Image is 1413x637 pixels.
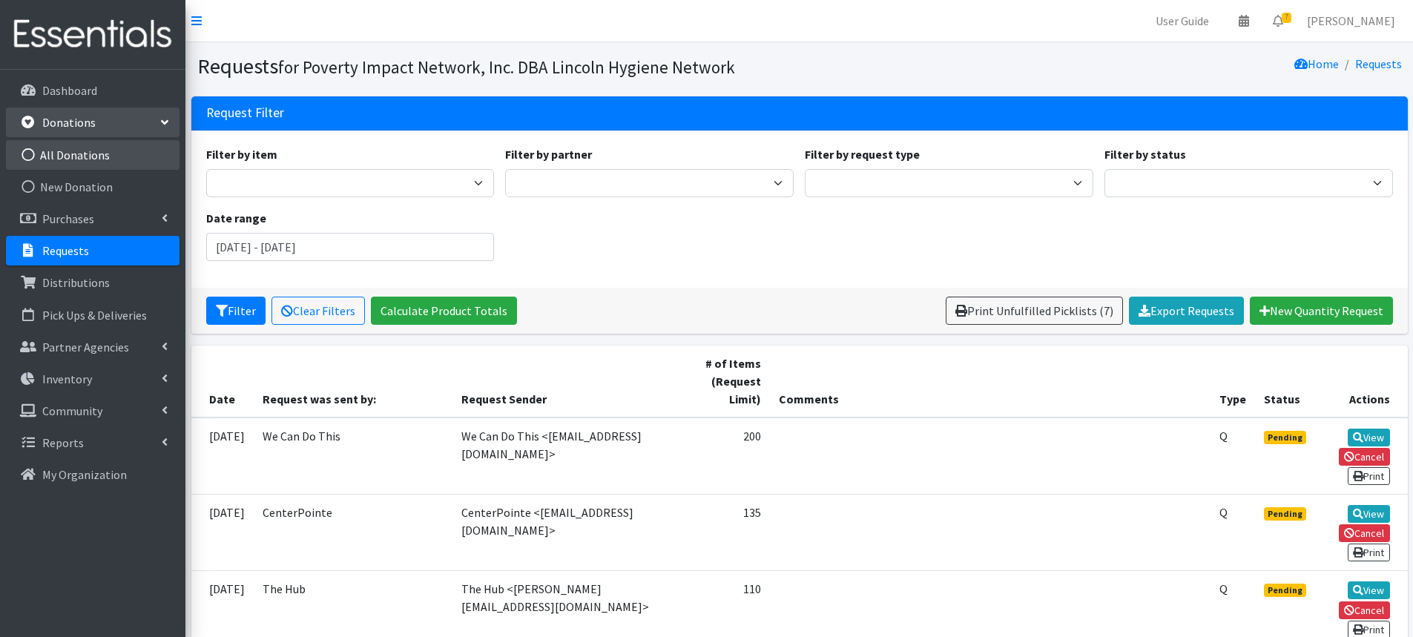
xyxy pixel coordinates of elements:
[1264,507,1306,521] span: Pending
[1348,429,1390,446] a: View
[1264,431,1306,444] span: Pending
[1348,544,1390,561] a: Print
[42,372,92,386] p: Inventory
[1295,6,1407,36] a: [PERSON_NAME]
[371,297,517,325] a: Calculate Product Totals
[1104,145,1186,163] label: Filter by status
[1144,6,1221,36] a: User Guide
[1129,297,1244,325] a: Export Requests
[191,494,254,570] td: [DATE]
[254,417,453,495] td: We Can Do This
[42,243,89,258] p: Requests
[6,140,179,170] a: All Donations
[1250,297,1393,325] a: New Quantity Request
[1219,429,1228,443] abbr: Quantity
[805,145,920,163] label: Filter by request type
[505,145,592,163] label: Filter by partner
[6,460,179,489] a: My Organization
[452,494,681,570] td: CenterPointe <[EMAIL_ADDRESS][DOMAIN_NAME]>
[6,204,179,234] a: Purchases
[6,236,179,265] a: Requests
[6,172,179,202] a: New Donation
[1264,584,1306,597] span: Pending
[42,275,110,290] p: Distributions
[946,297,1123,325] a: Print Unfulfilled Picklists (7)
[6,268,179,297] a: Distributions
[6,428,179,458] a: Reports
[1255,346,1317,417] th: Status
[1282,13,1291,23] span: 7
[682,417,771,495] td: 200
[6,364,179,394] a: Inventory
[6,108,179,137] a: Donations
[452,417,681,495] td: We Can Do This <[EMAIL_ADDRESS][DOMAIN_NAME]>
[1348,467,1390,485] a: Print
[1211,346,1255,417] th: Type
[42,83,97,98] p: Dashboard
[6,396,179,426] a: Community
[42,308,147,323] p: Pick Ups & Deliveries
[42,340,129,354] p: Partner Agencies
[452,346,681,417] th: Request Sender
[1219,581,1228,596] abbr: Quantity
[42,115,96,130] p: Donations
[1261,6,1295,36] a: 7
[6,76,179,105] a: Dashboard
[206,105,284,121] h3: Request Filter
[1339,448,1390,466] a: Cancel
[6,300,179,330] a: Pick Ups & Deliveries
[682,346,771,417] th: # of Items (Request Limit)
[1219,505,1228,520] abbr: Quantity
[770,346,1211,417] th: Comments
[191,346,254,417] th: Date
[42,435,84,450] p: Reports
[254,494,453,570] td: CenterPointe
[1348,581,1390,599] a: View
[1339,524,1390,542] a: Cancel
[42,403,102,418] p: Community
[1355,56,1402,71] a: Requests
[1339,601,1390,619] a: Cancel
[1317,346,1408,417] th: Actions
[206,209,266,227] label: Date range
[682,494,771,570] td: 135
[206,145,277,163] label: Filter by item
[197,53,794,79] h1: Requests
[191,417,254,495] td: [DATE]
[42,211,94,226] p: Purchases
[6,10,179,59] img: HumanEssentials
[6,332,179,362] a: Partner Agencies
[254,346,453,417] th: Request was sent by:
[42,467,127,482] p: My Organization
[278,56,735,78] small: for Poverty Impact Network, Inc. DBA Lincoln Hygiene Network
[271,297,365,325] a: Clear Filters
[1348,505,1390,523] a: View
[206,233,495,261] input: January 1, 2011 - December 31, 2011
[206,297,266,325] button: Filter
[1294,56,1339,71] a: Home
